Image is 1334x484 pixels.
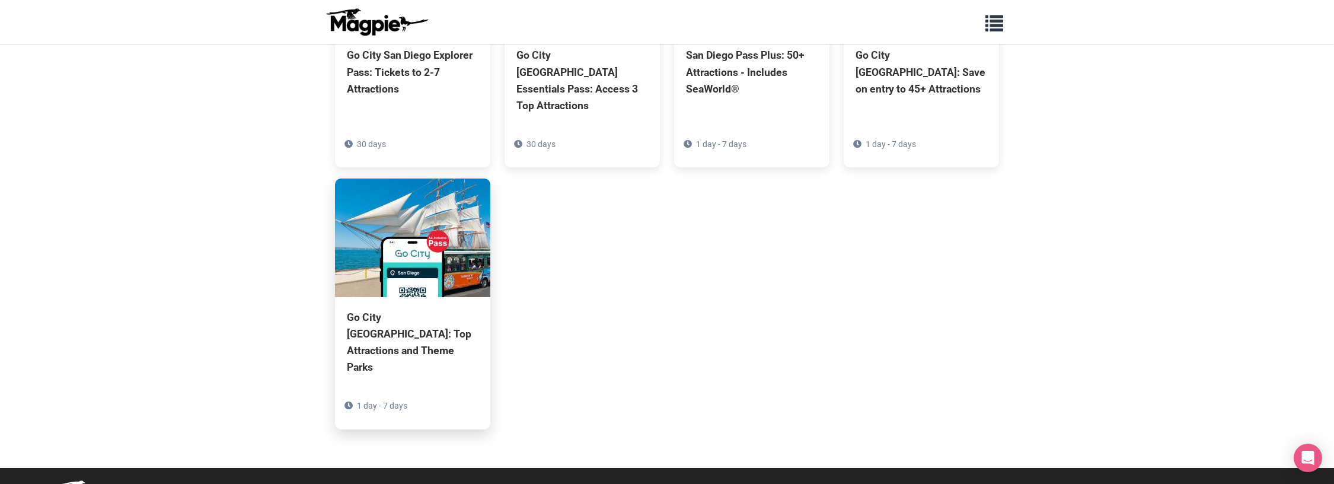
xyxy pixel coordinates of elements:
[357,139,386,149] span: 30 days
[526,139,556,149] span: 30 days
[516,47,648,114] div: Go City [GEOGRAPHIC_DATA] Essentials Pass: Access 3 Top Attractions
[866,139,916,149] span: 1 day - 7 days
[856,47,987,97] div: Go City [GEOGRAPHIC_DATA]: Save on entry to 45+ Attractions
[323,8,430,36] img: logo-ab69f6fb50320c5b225c76a69d11143b.png
[347,309,478,376] div: Go City [GEOGRAPHIC_DATA]: Top Attractions and Theme Parks
[357,401,407,410] span: 1 day - 7 days
[1294,444,1322,472] div: Open Intercom Messenger
[347,47,478,97] div: Go City San Diego Explorer Pass: Tickets to 2-7 Attractions
[696,139,746,149] span: 1 day - 7 days
[335,179,490,429] a: Go City [GEOGRAPHIC_DATA]: Top Attractions and Theme Parks 1 day - 7 days
[686,47,818,97] div: San Diego Pass Plus: 50+ Attractions - Includes SeaWorld®
[335,179,490,297] img: Go City San Diego Pass: Top Attractions and Theme Parks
